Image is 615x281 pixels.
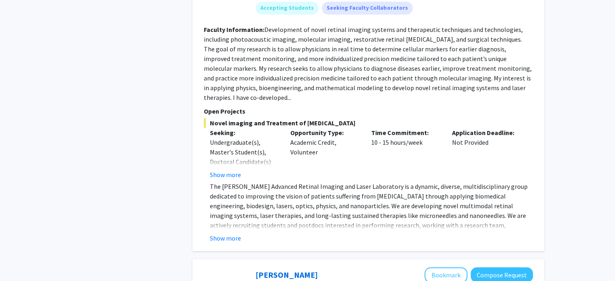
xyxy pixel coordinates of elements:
[452,128,521,137] p: Application Deadline:
[204,25,264,34] b: Faculty Information:
[371,128,440,137] p: Time Commitment:
[204,25,532,101] fg-read-more: Development of novel retinal imaging systems and therapeutic techniques and technologies, includi...
[210,170,241,180] button: Show more
[210,182,533,259] p: The [PERSON_NAME] Advanced Retinal Imaging and Laser Laboratory is a dynamic, diverse, multidisci...
[210,128,279,137] p: Seeking:
[322,2,413,15] mat-chip: Seeking Faculty Collaborators
[446,128,527,180] div: Not Provided
[6,245,34,275] iframe: Chat
[204,118,533,128] span: Novel imaging and Treatment of [MEDICAL_DATA]
[210,137,279,235] div: Undergraduate(s), Master's Student(s), Doctoral Candidate(s) (PhD, MD, DMD, PharmD, etc.), Postdo...
[290,128,359,137] p: Opportunity Type:
[204,106,533,116] p: Open Projects
[365,128,446,180] div: 10 - 15 hours/week
[256,2,319,15] mat-chip: Accepting Students
[210,233,241,243] button: Show more
[284,128,365,180] div: Academic Credit, Volunteer
[256,270,318,280] a: [PERSON_NAME]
